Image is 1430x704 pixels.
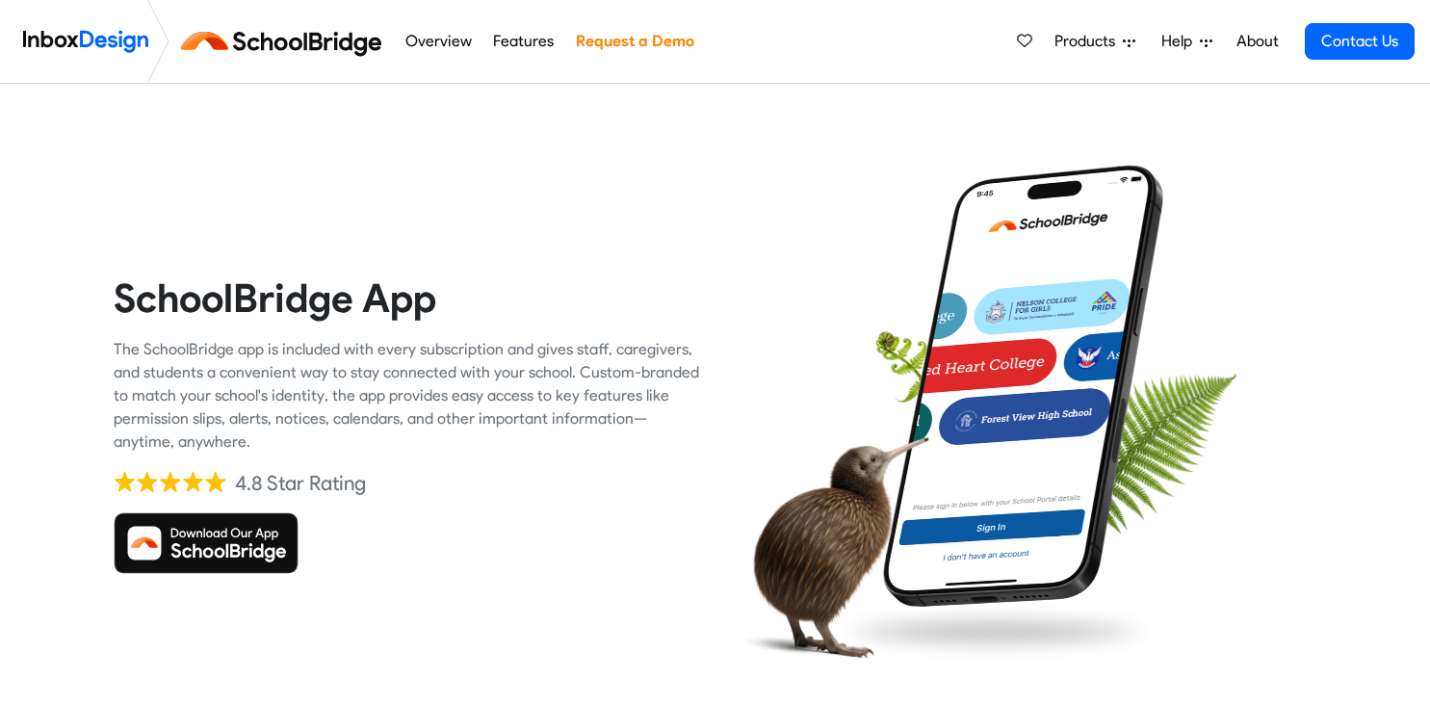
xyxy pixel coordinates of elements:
[829,596,1162,667] img: shadow.png
[730,419,929,674] img: kiwi_bird.png
[1161,30,1200,53] span: Help
[488,22,559,61] a: Features
[114,512,299,574] img: Download SchoolBridge App
[869,164,1178,609] img: phone.png
[1054,30,1123,53] span: Products
[1047,22,1143,61] a: Products
[1154,22,1220,61] a: Help
[1305,23,1415,60] a: Contact Us
[114,274,701,323] heading: SchoolBridge App
[114,338,701,454] div: The SchoolBridge app is included with every subscription and gives staff, caregivers, and student...
[235,469,366,498] div: 4.8 Star Rating
[1231,22,1284,61] a: About
[400,22,477,61] a: Overview
[177,18,394,65] img: schoolbridge logo
[570,22,699,61] a: Request a Demo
